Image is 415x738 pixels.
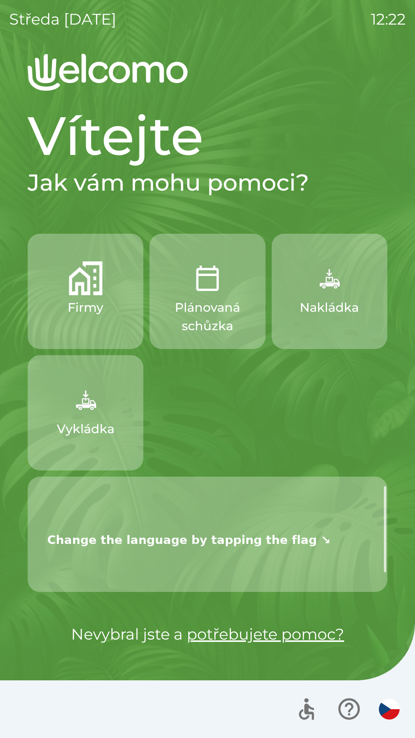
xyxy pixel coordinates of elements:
[28,168,387,197] h2: Jak vám mohu pomoci?
[28,623,387,646] p: Nevybral jste a
[57,420,115,438] p: Vykládka
[69,383,103,417] img: 704c4644-117f-4429-9160-065010197bca.png
[187,625,344,643] a: potřebujete pomoc?
[68,298,103,317] p: Firmy
[28,234,143,349] button: Firmy
[371,8,406,31] p: 12:22
[272,234,387,349] button: Nakládka
[28,54,387,91] img: Logo
[168,298,247,335] p: Plánovaná schůzka
[28,103,387,168] h1: Vítejte
[9,8,116,31] p: středa [DATE]
[69,261,103,295] img: 122be468-0449-4234-a4e4-f2ffd399f15f.png
[300,298,359,317] p: Nakládka
[312,261,346,295] img: f13ba18a-b211-450c-abe6-f0da78179e0f.png
[40,489,338,588] img: wf+Q5MAAAAGSURBVAMA+do4MYtTPmQAAAAASUVORK5CYII=
[149,234,265,349] button: Plánovaná schůzka
[379,699,400,720] img: cs flag
[191,261,224,295] img: 8604b6e8-2b92-4852-858d-af93d6db5933.png
[28,355,143,470] button: Vykládka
